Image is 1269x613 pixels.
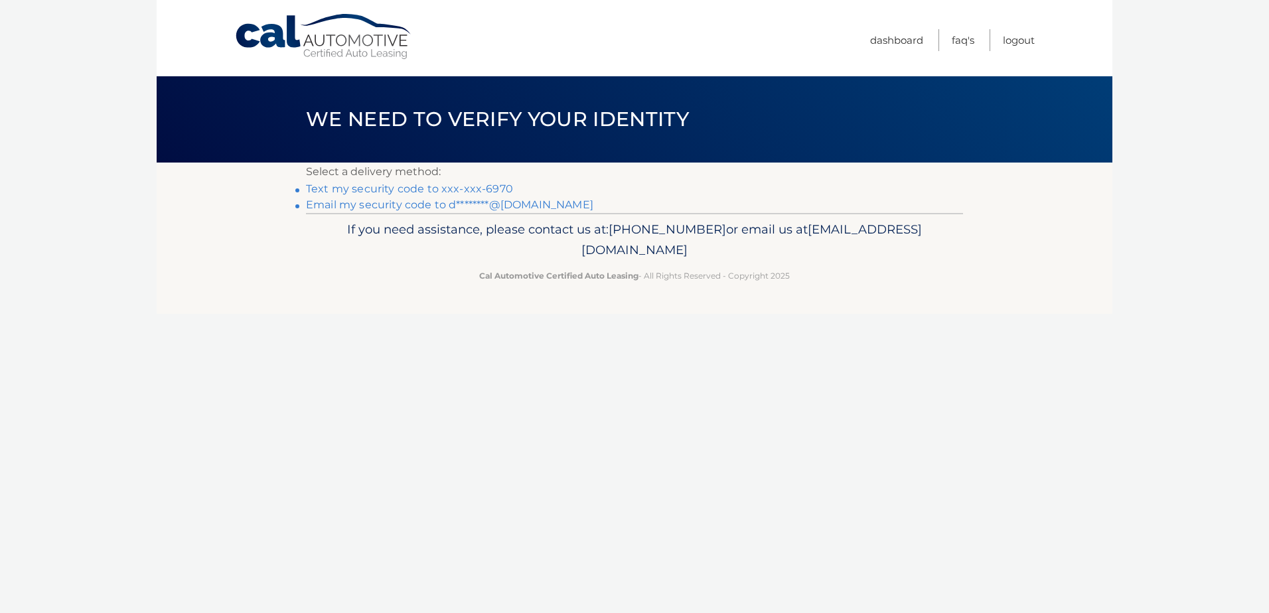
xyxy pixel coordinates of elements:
a: Text my security code to xxx-xxx-6970 [306,182,513,195]
a: Email my security code to d********@[DOMAIN_NAME] [306,198,593,211]
p: - All Rights Reserved - Copyright 2025 [315,269,954,283]
a: Cal Automotive [234,13,413,60]
a: Dashboard [870,29,923,51]
a: FAQ's [952,29,974,51]
p: If you need assistance, please contact us at: or email us at [315,219,954,261]
strong: Cal Automotive Certified Auto Leasing [479,271,638,281]
a: Logout [1003,29,1035,51]
p: Select a delivery method: [306,163,963,181]
span: [PHONE_NUMBER] [609,222,726,237]
span: We need to verify your identity [306,107,689,131]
